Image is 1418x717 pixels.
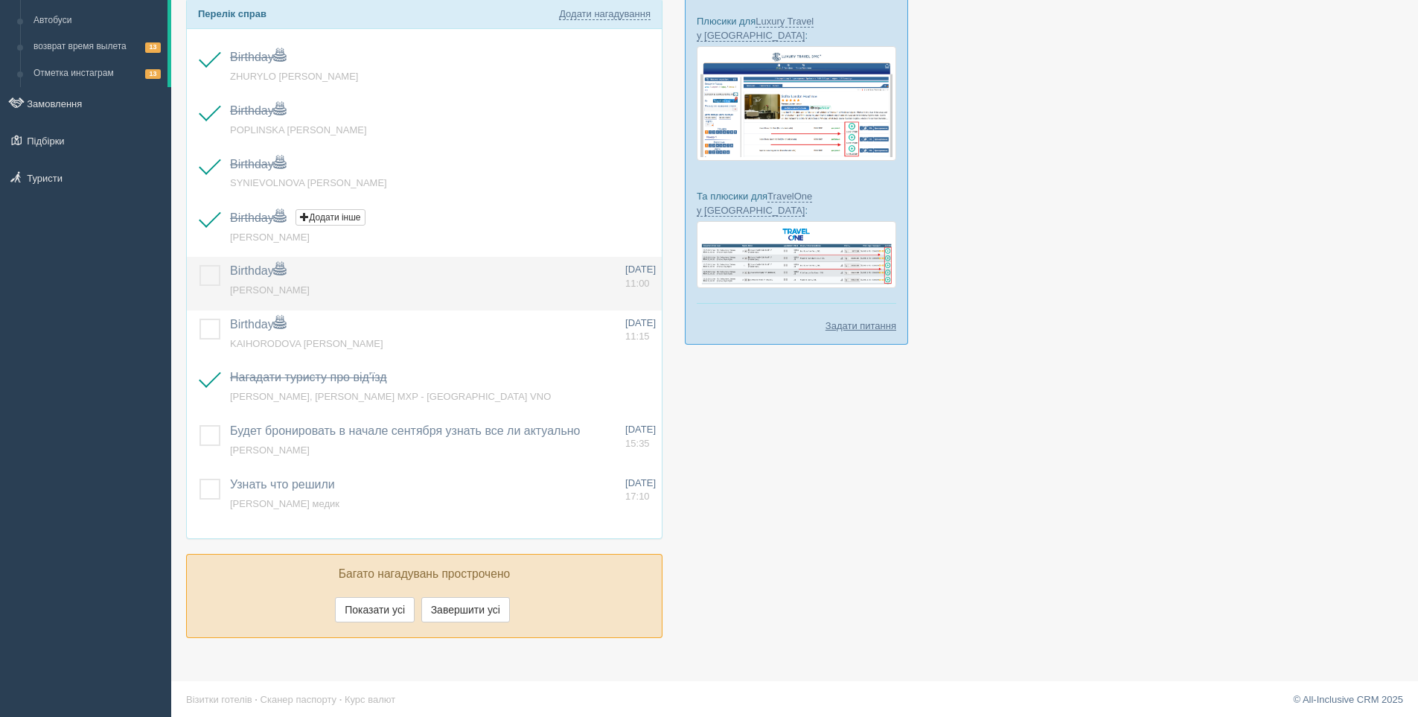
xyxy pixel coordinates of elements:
[559,8,651,20] a: Додати нагадування
[230,51,286,63] a: Birthday
[230,318,286,331] a: Birthday
[625,438,650,449] span: 15:35
[625,477,656,504] a: [DATE] 17:10
[625,263,656,290] a: [DATE] 11:00
[697,14,896,42] p: Плюсики для :
[230,391,551,402] a: [PERSON_NAME], [PERSON_NAME] MXP - [GEOGRAPHIC_DATA] VNO
[697,221,896,287] img: travel-one-%D0%BF%D1%96%D0%B4%D0%B1%D1%96%D1%80%D0%BA%D0%B0-%D1%81%D1%80%D0%BC-%D0%B4%D0%BB%D1%8F...
[255,694,258,705] span: ·
[625,477,656,488] span: [DATE]
[625,491,650,502] span: 17:10
[230,177,387,188] a: SYNIEVOLNOVA [PERSON_NAME]
[27,60,167,87] a: Отметка инстаграм13
[230,284,310,296] a: [PERSON_NAME]
[625,278,650,289] span: 11:00
[230,211,286,224] a: Birthday
[261,694,336,705] a: Сканер паспорту
[145,69,161,79] span: 13
[230,478,335,491] a: Узнать что решили
[625,423,656,450] a: [DATE] 15:35
[421,597,510,622] button: Завершити усі
[230,158,286,171] a: Birthday
[625,316,656,344] a: [DATE] 11:15
[1293,694,1403,705] a: © All-Inclusive CRM 2025
[145,42,161,52] span: 13
[230,424,580,437] a: Будет бронировать в начале сентября узнать все ли актуально
[230,444,310,456] a: [PERSON_NAME]
[198,566,651,583] p: Багато нагадувань прострочено
[186,694,252,705] a: Візитки готелів
[625,317,656,328] span: [DATE]
[345,694,395,705] a: Курс валют
[697,16,814,42] a: Luxury Travel у [GEOGRAPHIC_DATA]
[230,264,286,277] a: Birthday
[625,424,656,435] span: [DATE]
[27,34,167,60] a: возврат время вылета13
[296,209,365,226] button: Додати інше
[230,104,286,117] a: Birthday
[230,124,367,136] a: POPLINSKA [PERSON_NAME]
[198,8,266,19] b: Перелік справ
[625,264,656,275] span: [DATE]
[825,319,896,333] a: Задати питання
[230,71,358,82] a: ZHURYLO [PERSON_NAME]
[230,371,387,383] a: Нагадати туристу про від'їзд
[697,189,896,217] p: Та плюсики для :
[230,338,383,349] a: KAIHORODOVA [PERSON_NAME]
[625,331,650,342] span: 11:15
[27,7,167,34] a: Автобуси
[230,498,339,509] a: [PERSON_NAME] медик
[697,46,896,161] img: luxury-travel-%D0%BF%D0%BE%D0%B4%D0%B1%D0%BE%D1%80%D0%BA%D0%B0-%D1%81%D1%80%D0%BC-%D0%B4%D0%BB%D1...
[339,694,342,705] span: ·
[335,597,415,622] button: Показати усі
[230,232,310,243] a: [PERSON_NAME]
